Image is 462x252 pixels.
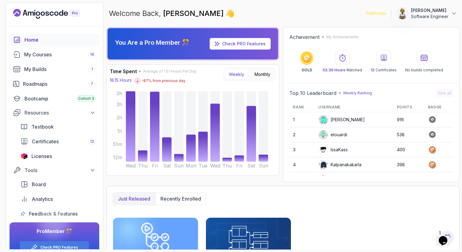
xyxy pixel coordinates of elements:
span: Textbook [31,123,54,130]
a: courses [9,48,99,61]
tspan: Sat [163,163,171,169]
button: Recently enrolled [155,193,206,205]
td: 538 [393,127,424,142]
td: 916 [393,112,424,127]
span: 12 [371,68,375,72]
div: My Builds [24,66,96,73]
tspan: 2h [116,115,122,121]
p: [PERSON_NAME] [411,7,449,13]
div: Kalpanakakarla [318,160,361,170]
span: [PERSON_NAME] [163,9,226,18]
td: 400 [393,142,424,157]
tspan: Thu [222,163,232,169]
tspan: 12m [113,154,122,160]
a: Check PRO Features [222,41,266,46]
p: Recently enrolled [160,195,201,202]
button: Just released [113,193,155,205]
button: Weekly [225,69,248,80]
span: Cohort 3 [78,96,94,101]
div: NC [318,175,337,185]
p: Software Engineer [411,13,449,20]
tspan: Tue [199,163,207,169]
td: 3 [289,142,315,157]
h2: Top 10 Leaderboard [289,89,336,97]
span: 👋 [225,8,236,20]
tspan: Sun [259,163,268,169]
a: roadmaps [9,78,99,90]
a: builds [9,63,99,75]
a: home [9,34,99,46]
th: Rank [289,102,315,112]
p: Certificates [371,68,397,73]
span: 53.30 Hours [323,68,345,72]
a: Check PRO Features [40,245,78,250]
tspan: Fri [236,163,242,169]
p: My Achievements [326,35,359,39]
p: GOLD [302,68,312,73]
td: 357 [393,172,424,187]
tspan: Mon [186,163,196,169]
div: Resources [24,109,96,116]
img: default monster avatar [319,130,328,139]
tspan: 1h [117,128,122,134]
a: certificates [17,135,99,148]
img: default monster avatar [319,115,328,124]
th: Points [393,102,424,112]
p: Watched [323,68,362,73]
p: -87 % from previous day [141,78,185,83]
div: elouardi [318,130,347,140]
a: licenses [17,150,99,162]
td: 1 [289,112,315,127]
span: Feedback & Features [29,210,78,217]
th: Username [315,102,393,112]
span: Average of 1.51 Hours Per Day [143,69,196,74]
td: 2 [289,127,315,142]
div: [PERSON_NAME] [318,115,365,125]
tspan: Sun [174,163,184,169]
h2: Achievement [289,33,320,41]
img: user profile image [319,145,328,154]
a: board [17,178,99,190]
div: IssaKass [318,145,348,155]
button: user profile image[PERSON_NAME]Software Engineer [396,7,457,20]
div: Bootcamp [24,95,96,102]
a: feedback [17,208,99,220]
p: You Are a Pro Member 🎊 [115,38,189,47]
button: See all [436,89,453,97]
span: 1 [91,67,93,72]
a: Check PRO Features [210,38,271,50]
span: 19 [90,52,94,57]
div: Tools [24,167,96,174]
tspan: 3h [116,90,122,96]
img: user profile image [319,175,328,184]
tspan: Sat [248,163,255,169]
tspan: Wed [126,163,136,169]
p: No builds completed [405,68,443,73]
img: user profile image [397,8,408,19]
p: Welcome Back, [109,9,235,18]
a: textbook [17,121,99,133]
tspan: Wed [210,163,220,169]
a: bootcamp [9,92,99,105]
span: Certificates [32,138,59,145]
td: 4 [289,157,315,172]
p: Just released [118,195,150,202]
p: Weekly Ranking [343,91,372,96]
tspan: 51m [113,141,122,147]
div: Roadmaps [23,80,96,88]
img: default monster avatar [319,160,328,169]
tspan: Fri [152,163,158,169]
h3: Time Spent [110,68,137,75]
div: Home [24,36,96,43]
span: Board [32,181,46,188]
a: analytics [17,193,99,205]
button: Tools [9,165,99,176]
span: 12 [90,139,94,144]
img: jetbrains icon [20,153,28,159]
th: Badge [424,102,453,112]
button: Monthly [251,69,274,80]
tspan: 3h [116,101,122,107]
button: Resources [9,107,99,118]
p: 1146 Points [365,10,386,17]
